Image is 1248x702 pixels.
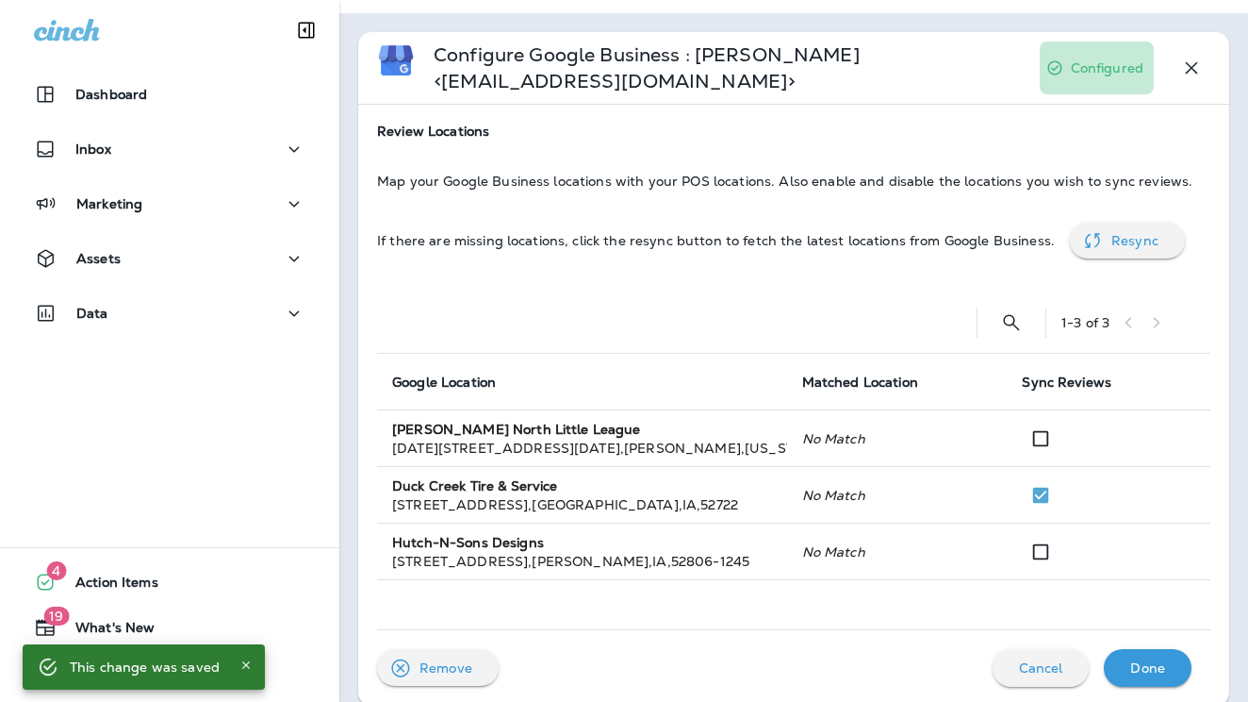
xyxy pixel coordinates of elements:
i: No Match [802,543,865,560]
span: Google Location [392,374,496,391]
img: Google Business [377,42,415,79]
p: Configured [1071,60,1143,75]
button: Done [1104,649,1191,687]
span: 4 [46,561,66,580]
button: Remove [377,650,499,686]
span: Matched Location [802,374,918,391]
button: Data [19,294,320,332]
button: Assets [19,240,320,277]
p: Cancel [1019,660,1063,676]
div: 1 - 3 of 3 [1061,315,1109,330]
button: 19What's New [19,609,320,646]
button: Dashboard [19,75,320,113]
div: [DATE][STREET_ADDRESS][DATE] , [PERSON_NAME] , [US_STATE] , 52806 [392,439,772,458]
strong: Duck Creek Tire & Service [392,477,558,494]
button: Marketing [19,185,320,223]
p: Remove [419,660,472,676]
p: Inbox [75,142,111,157]
button: 4Action Items [19,563,320,601]
p: Configure Google Business : [PERSON_NAME] <[EMAIL_ADDRESS][DOMAIN_NAME]> [434,42,1021,94]
p: Map your Google Business locations with your POS locations. Also enable and disable the locations... [377,174,1210,189]
i: No Match [802,487,865,504]
div: This change was saved [70,650,220,684]
span: 19 [43,607,69,626]
button: Resync [1070,223,1185,259]
p: Done [1130,660,1165,676]
button: Search Locations [993,304,1030,342]
button: Support [19,654,320,692]
i: No Match [802,430,865,447]
button: Inbox [19,130,320,168]
button: Collapse Sidebar [280,11,333,49]
p: If there are missing locations, click the resync button to fetch the latest locations from Google... [377,233,1055,248]
p: Resync [1111,233,1158,248]
span: Action Items [57,575,158,597]
p: Data [76,306,108,321]
button: Cancel [993,649,1090,687]
span: Sync Reviews [1022,374,1111,391]
p: Assets [76,251,121,266]
strong: [PERSON_NAME] North Little League [392,421,641,438]
div: You have configured this credential [1040,42,1154,94]
button: Close [235,654,257,677]
strong: Hutch-N-Sons Designs [392,534,544,551]
span: What's New [57,620,155,643]
p: Dashboard [75,87,147,102]
span: Review Locations [377,124,1210,140]
div: [STREET_ADDRESS] , [PERSON_NAME] , IA , 52806-1245 [392,552,772,571]
p: Marketing [76,196,142,211]
div: [STREET_ADDRESS] , [GEOGRAPHIC_DATA] , IA , 52722 [392,495,772,514]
